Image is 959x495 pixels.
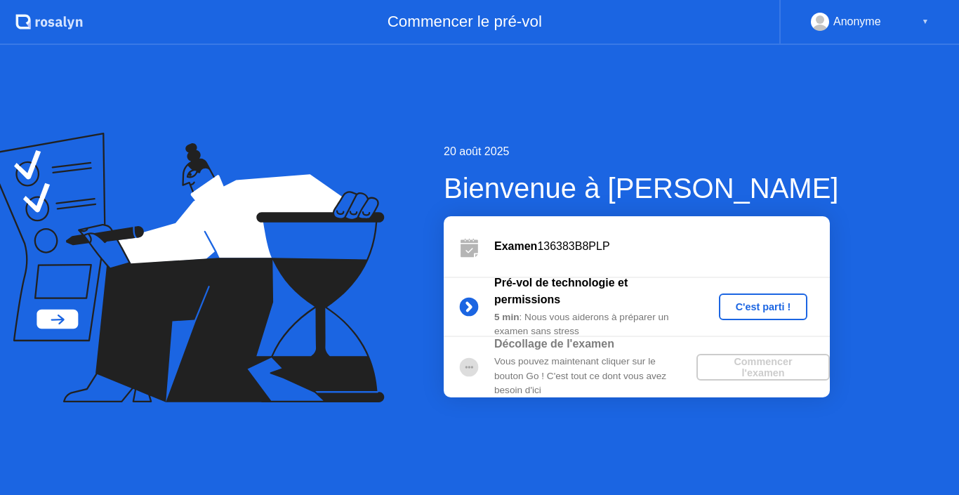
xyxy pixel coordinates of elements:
[494,277,628,305] b: Pré-vol de technologie et permissions
[444,167,838,209] div: Bienvenue à [PERSON_NAME]
[922,13,929,31] div: ▼
[444,143,838,160] div: 20 août 2025
[719,293,808,320] button: C'est parti !
[696,354,830,381] button: Commencer l'examen
[725,301,802,312] div: C'est parti !
[494,355,696,397] div: Vous pouvez maintenant cliquer sur le bouton Go ! C'est tout ce dont vous avez besoin d'ici
[494,338,614,350] b: Décollage de l'examen
[494,310,696,339] div: : Nous vous aiderons à préparer un examen sans stress
[833,13,881,31] div: Anonyme
[494,312,520,322] b: 5 min
[494,238,830,255] div: 136383B8PLP
[494,240,537,252] b: Examen
[702,356,824,378] div: Commencer l'examen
